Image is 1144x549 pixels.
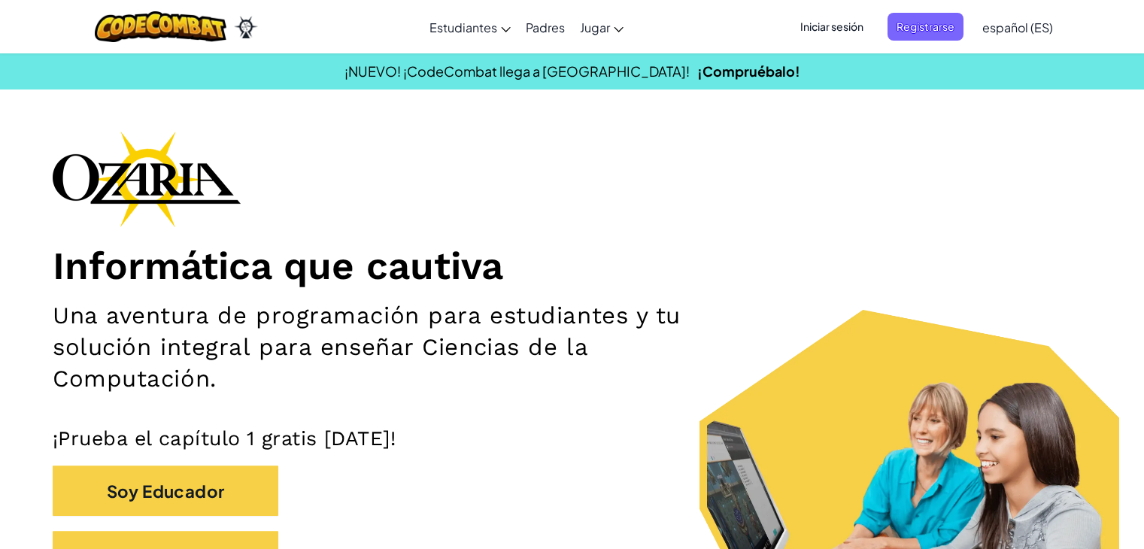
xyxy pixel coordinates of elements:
[422,7,518,47] a: Estudiantes
[697,62,800,80] a: ¡Compruébalo!
[982,20,1053,35] font: español (ES)
[800,20,863,33] font: Iniciar sesión
[572,7,631,47] a: Jugar
[53,243,503,288] font: Informática que cautiva
[53,131,241,227] img: Logotipo de la marca Ozaria
[791,13,872,41] button: Iniciar sesión
[526,20,565,35] font: Padres
[344,62,690,80] font: ¡NUEVO! ¡CodeCombat llega a [GEOGRAPHIC_DATA]!
[107,481,225,502] font: Soy Educador
[53,466,278,516] button: Soy Educador
[888,13,963,41] button: Registrarse
[897,20,954,33] font: Registrarse
[95,11,226,42] img: Logotipo de CodeCombat
[975,7,1061,47] a: español (ES)
[53,426,396,450] font: ¡Prueba el capítulo 1 gratis [DATE]!
[580,20,610,35] font: Jugar
[518,7,572,47] a: Padres
[53,302,681,393] font: Una aventura de programación para estudiantes y tu solución integral para enseñar Ciencias de la ...
[234,16,258,38] img: Ozaria
[429,20,497,35] font: Estudiantes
